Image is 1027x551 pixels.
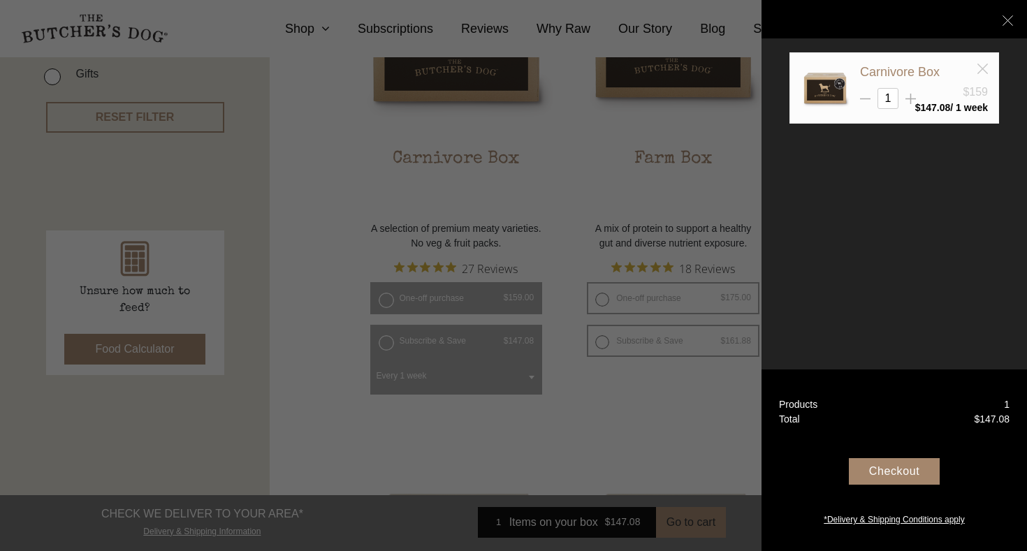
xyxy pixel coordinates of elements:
[779,412,800,427] div: Total
[915,102,951,113] bdi: 147.08
[915,103,988,112] div: / 1 week
[915,102,921,113] span: $
[849,458,940,485] div: Checkout
[1004,397,1010,412] div: 1
[801,64,850,112] img: Carnivore Box
[762,510,1027,526] a: *Delivery & Shipping Conditions apply
[762,369,1027,551] a: Products 1 Total $147.08 Checkout
[860,65,940,79] a: Carnivore Box
[963,84,988,101] div: $159
[779,397,817,412] div: Products
[974,413,1010,425] bdi: 147.08
[974,413,979,425] span: $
